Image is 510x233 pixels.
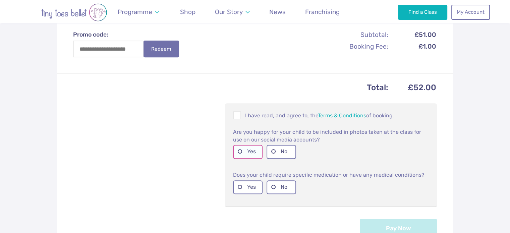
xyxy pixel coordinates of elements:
a: My Account [451,5,490,19]
td: £52.00 [389,81,436,95]
label: No [267,180,296,194]
th: Total: [74,81,389,95]
td: £1.00 [389,41,436,52]
label: Yes [233,180,263,194]
th: Subtotal: [317,29,389,40]
img: tiny toes ballet [20,3,128,21]
th: Booking Fee: [317,41,389,52]
a: Programme [115,4,163,20]
p: Are you happy for your child to be included in photos taken at the class for use on our social me... [233,128,429,143]
label: No [267,145,296,159]
a: Terms & Conditions [318,112,366,119]
span: Shop [180,8,195,16]
a: Our Story [212,4,253,20]
button: Redeem [144,41,179,57]
span: Programme [118,8,152,16]
span: Our Story [215,8,243,16]
label: Promo code: [73,31,186,39]
p: I have read, and agree to, the of booking. [233,111,429,119]
td: £51.00 [389,29,436,40]
a: Franchising [302,4,343,20]
a: Shop [177,4,199,20]
p: Does your child require specific medication or have any medical conditions? [233,171,429,179]
a: Find a Class [398,5,447,19]
label: Yes [233,145,263,159]
a: News [266,4,289,20]
span: Franchising [305,8,340,16]
span: News [269,8,286,16]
